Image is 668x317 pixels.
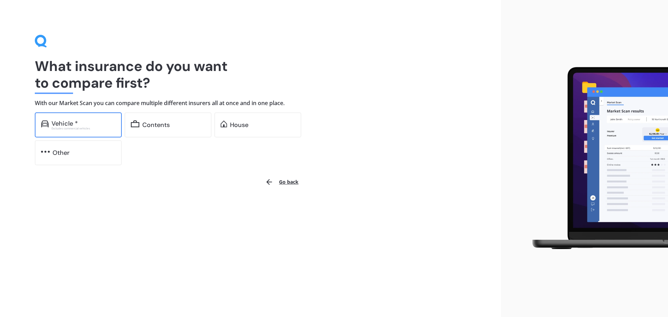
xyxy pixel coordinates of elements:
button: Go back [261,174,303,190]
div: Contents [142,121,170,128]
img: other.81dba5aafe580aa69f38.svg [41,148,50,155]
h4: With our Market Scan you can compare multiple different insurers all at once and in one place. [35,100,466,107]
div: Excludes commercial vehicles [51,127,116,130]
img: laptop.webp [522,63,668,254]
h1: What insurance do you want to compare first? [35,58,466,91]
div: House [230,121,248,128]
img: home.91c183c226a05b4dc763.svg [221,120,227,127]
img: car.f15378c7a67c060ca3f3.svg [41,120,49,127]
img: content.01f40a52572271636b6f.svg [131,120,140,127]
div: Other [53,149,70,156]
div: Vehicle * [51,120,78,127]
